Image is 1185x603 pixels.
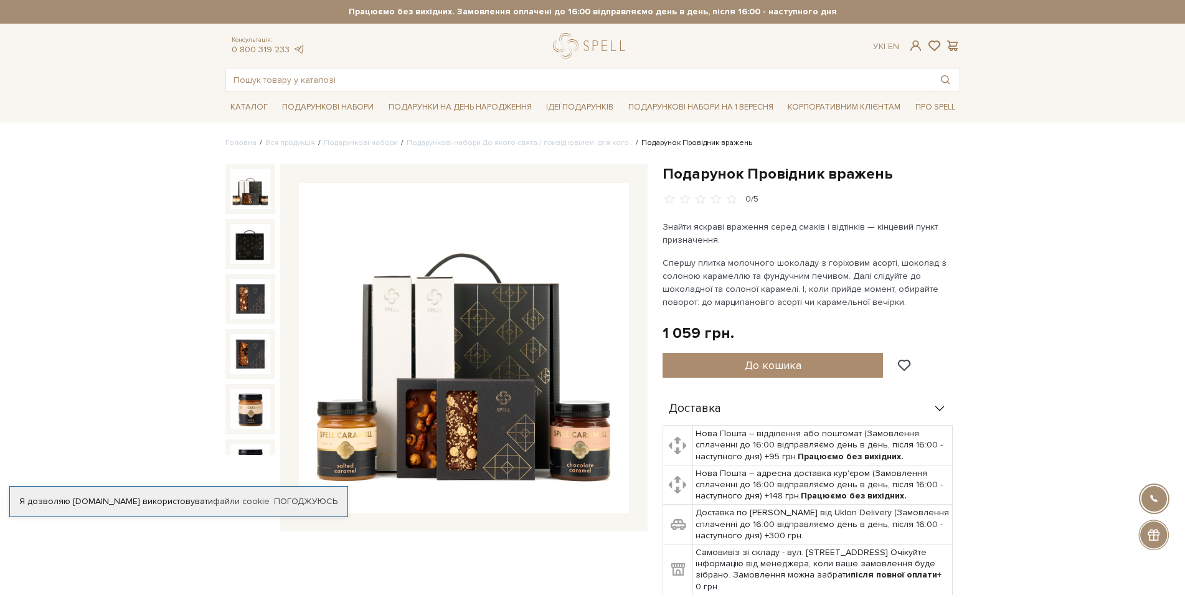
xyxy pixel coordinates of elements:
td: Нова Пошта – відділення або поштомат (Замовлення сплаченні до 16:00 відправляємо день в день, піс... [693,426,953,465]
div: Я дозволяю [DOMAIN_NAME] використовувати [10,496,347,507]
p: Знайти яскраві враження серед смаків і відтінків — кінцевий пункт призначення. [663,220,955,246]
a: Головна [225,138,257,147]
img: Подарунок Провідник вражень [230,389,270,429]
strong: Працюємо без вихідних. Замовлення оплачені до 16:00 відправляємо день в день, після 16:00 - насту... [225,6,960,17]
img: Подарунок Провідник вражень [230,334,270,374]
b: Працюємо без вихідних. [798,451,904,462]
a: Подарункові набори До якого свята / привід ювілей. для кого.. [407,138,633,147]
a: файли cookie [213,496,270,507]
div: Ук [873,41,899,52]
a: Про Spell [910,98,960,117]
a: Каталог [225,98,273,117]
div: 0/5 [745,194,758,205]
a: Погоджуюсь [274,496,338,507]
span: Доставка [669,403,721,414]
a: Подарункові набори [324,138,398,147]
div: 1 059 грн. [663,324,734,343]
a: logo [553,33,631,58]
h1: Подарунок Провідник вражень [663,164,960,184]
img: Подарунок Провідник вражень [230,224,270,264]
a: Вся продукція [265,138,315,147]
a: En [888,41,899,52]
button: Пошук товару у каталозі [931,68,960,91]
span: До кошика [745,358,801,372]
a: 0 800 319 233 [232,44,290,55]
span: | [884,41,885,52]
button: До кошика [663,353,884,378]
a: Корпоративним клієнтам [783,96,905,118]
a: Подарунки на День народження [384,98,537,117]
p: Спершу плитка молочного шоколаду з горіховим асорті, шоколад з солоною карамеллю та фундучним печ... [663,256,955,309]
b: після повної оплати [851,569,937,580]
td: Самовивіз зі складу - вул. [STREET_ADDRESS] Очікуйте інформацію від менеджера, коли ваше замовлен... [693,545,953,596]
a: telegram [293,44,305,55]
img: Подарунок Провідник вражень [230,169,270,209]
td: Доставка по [PERSON_NAME] від Uklon Delivery (Замовлення сплаченні до 16:00 відправляємо день в д... [693,505,953,545]
img: Подарунок Провідник вражень [230,444,270,484]
b: Працюємо без вихідних. [801,490,907,501]
span: Консультація: [232,36,305,44]
li: Подарунок Провідник вражень [633,138,752,149]
input: Пошук товару у каталозі [226,68,931,91]
a: Подарункові набори на 1 Вересня [623,96,778,118]
a: Ідеї подарунків [541,98,618,117]
img: Подарунок Провідник вражень [230,279,270,319]
img: Подарунок Провідник вражень [299,183,629,513]
td: Нова Пошта – адресна доставка кур'єром (Замовлення сплаченні до 16:00 відправляємо день в день, п... [693,465,953,505]
a: Подарункові набори [277,98,379,117]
